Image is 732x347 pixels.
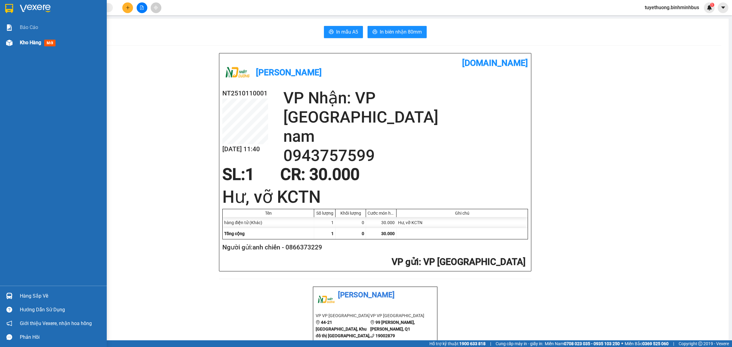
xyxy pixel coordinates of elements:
[256,67,322,77] b: [PERSON_NAME]
[223,217,314,228] div: hàng điện tử (Khác)
[710,3,714,7] sup: 1
[545,340,620,347] span: Miền Nam
[625,340,669,347] span: Miền Bắc
[20,292,102,301] div: Hàng sắp về
[392,256,419,267] span: VP gửi
[707,5,712,10] img: icon-new-feature
[720,5,726,10] span: caret-down
[337,211,364,216] div: Khối lượng
[711,3,713,7] span: 1
[396,217,528,228] div: Hư, vỡ KCTN
[316,289,337,311] img: logo.jpg
[224,231,245,236] span: Tổng cộng
[20,320,92,327] span: Giới thiệu Vexere, nhận hoa hồng
[283,127,528,146] h2: nam
[6,320,12,326] span: notification
[368,26,427,38] button: printerIn biên nhận 80mm
[154,5,158,10] span: aim
[6,334,12,340] span: message
[314,217,335,228] div: 1
[381,231,395,236] span: 30.000
[151,2,161,13] button: aim
[224,211,312,216] div: Tên
[718,2,728,13] button: caret-down
[375,333,395,338] b: 19002879
[370,312,425,319] li: VP VP [GEOGRAPHIC_DATA]
[316,312,370,319] li: VP VP [GEOGRAPHIC_DATA]
[280,165,360,184] span: CR : 30.000
[368,211,395,216] div: Cước món hàng
[362,231,364,236] span: 0
[222,242,526,252] h2: Người gửi: anh chiến - 0866373229
[490,340,491,347] span: |
[640,4,704,11] span: tuyethuong.binhminhbus
[324,26,363,38] button: printerIn mẫu A5
[126,5,130,10] span: plus
[331,231,334,236] span: 1
[336,28,358,36] span: In mẫu A5
[366,217,396,228] div: 30.000
[459,341,486,346] strong: 1900 633 818
[222,256,526,268] h2: : VP [GEOGRAPHIC_DATA]
[5,4,13,13] img: logo-vxr
[222,88,268,98] h2: NT2510110001
[222,58,253,88] img: logo.jpg
[496,340,543,347] span: Cung cấp máy in - giấy in:
[6,40,13,46] img: warehouse-icon
[370,334,375,338] span: phone
[122,2,133,13] button: plus
[140,5,144,10] span: file-add
[20,23,38,31] span: Báo cáo
[6,293,13,299] img: warehouse-icon
[6,307,12,313] span: question-circle
[370,320,375,324] span: environment
[3,35,49,45] h2: NT2510110001
[3,5,34,35] img: logo.jpg
[6,24,13,31] img: solution-icon
[673,340,674,347] span: |
[621,342,623,345] span: ⚪️
[372,29,377,35] span: printer
[564,341,620,346] strong: 0708 023 035 - 0935 103 250
[316,320,320,324] span: environment
[44,40,56,46] span: mới
[380,28,422,36] span: In biên nhận 80mm
[283,88,528,127] h2: VP Nhận: VP [GEOGRAPHIC_DATA]
[462,58,528,68] b: [DOMAIN_NAME]
[222,185,528,209] h1: Hư, vỡ KCTN
[222,165,245,184] span: SL:
[37,14,103,24] b: [PERSON_NAME]
[335,217,366,228] div: 0
[642,341,669,346] strong: 0369 525 060
[222,144,268,154] h2: [DATE] 11:40
[137,2,147,13] button: file-add
[398,211,526,216] div: Ghi chú
[429,340,486,347] span: Hỗ trợ kỹ thuật:
[698,342,702,346] span: copyright
[316,289,435,301] li: [PERSON_NAME]
[316,211,334,216] div: Số lượng
[283,146,528,165] h2: 0943757599
[329,29,334,35] span: printer
[34,35,158,74] h2: VP Nhận: VP [GEOGRAPHIC_DATA]
[245,165,254,184] span: 1
[20,305,102,314] div: Hướng dẫn sử dụng
[370,320,415,331] b: 99 [PERSON_NAME], [PERSON_NAME], Q1
[20,40,41,45] span: Kho hàng
[20,333,102,342] div: Phản hồi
